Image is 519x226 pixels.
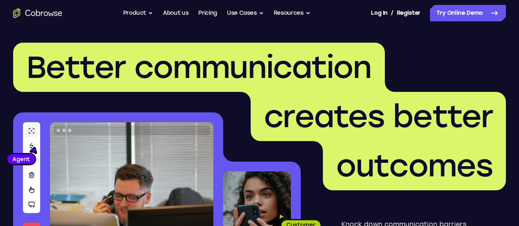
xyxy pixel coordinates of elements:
[264,98,493,135] span: creates better
[430,5,506,21] a: Try Online Demo
[123,5,153,21] button: Product
[397,5,421,21] a: Register
[371,5,387,21] a: Log In
[13,8,62,18] a: Go to the home page
[336,147,493,184] span: outcomes
[198,5,217,21] a: Pricing
[163,5,188,21] a: About us
[227,5,264,21] button: Use Cases
[391,8,393,18] span: /
[274,5,311,21] button: Resources
[26,49,372,86] span: Better communication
